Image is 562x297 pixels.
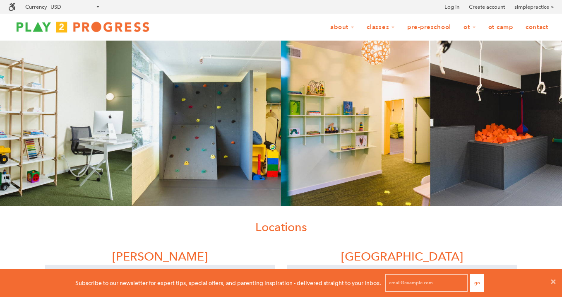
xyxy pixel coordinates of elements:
[45,248,275,265] h1: [PERSON_NAME]
[287,248,517,265] h1: [GEOGRAPHIC_DATA]
[75,278,381,287] p: Subscribe to our newsletter for expert tips, special offers, and parenting inspiration - delivere...
[458,19,481,35] a: OT
[25,4,47,10] label: Currency
[8,19,157,35] img: Play2Progress logo
[470,274,484,292] button: Go
[325,19,360,35] a: About
[361,19,400,35] a: Classes
[483,19,519,35] a: OT Camp
[469,3,505,11] a: Create account
[39,219,523,235] h1: Locations
[385,274,468,292] input: email@example.com
[444,3,459,11] a: Log in
[402,19,456,35] a: Pre-Preschool
[520,19,554,35] a: Contact
[514,3,554,11] a: simplepractice >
